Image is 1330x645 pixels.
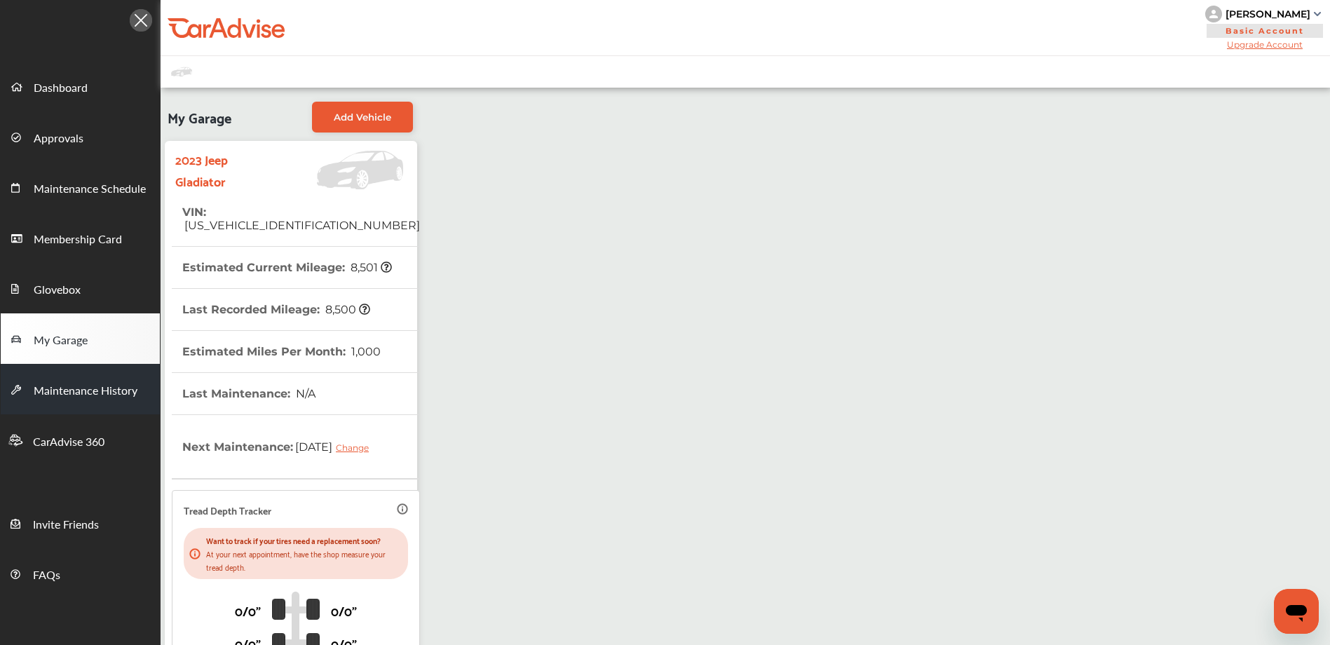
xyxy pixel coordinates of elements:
[182,331,381,372] th: Estimated Miles Per Month :
[1,111,160,162] a: Approvals
[1,61,160,111] a: Dashboard
[182,415,379,478] th: Next Maintenance :
[33,516,99,534] span: Invite Friends
[34,281,81,299] span: Glovebox
[293,429,379,464] span: [DATE]
[168,102,231,133] span: My Garage
[1,364,160,414] a: Maintenance History
[33,433,104,451] span: CarAdvise 360
[182,247,392,288] th: Estimated Current Mileage :
[206,547,402,573] p: At your next appointment, have the shop measure your tread depth.
[348,261,392,274] span: 8,501
[1314,12,1321,16] img: sCxJUJ+qAmfqhQGDUl18vwLg4ZYJ6CxN7XmbOMBAAAAAElFTkSuQmCC
[182,191,420,246] th: VIN :
[130,9,152,32] img: Icon.5fd9dcc7.svg
[175,148,271,191] strong: 2023 Jeep Gladiator
[34,332,88,350] span: My Garage
[182,219,420,232] span: [US_VEHICLE_IDENTIFICATION_NUMBER]
[34,79,88,97] span: Dashboard
[1,263,160,313] a: Glovebox
[323,303,370,316] span: 8,500
[294,387,315,400] span: N/A
[1274,589,1319,634] iframe: Button to launch messaging window
[34,130,83,148] span: Approvals
[271,151,410,189] img: Vehicle
[349,345,381,358] span: 1,000
[312,102,413,133] a: Add Vehicle
[1,162,160,212] a: Maintenance Schedule
[182,289,370,330] th: Last Recorded Mileage :
[1,212,160,263] a: Membership Card
[33,566,60,585] span: FAQs
[171,63,192,81] img: placeholder_car.fcab19be.svg
[182,373,315,414] th: Last Maintenance :
[1226,8,1310,20] div: [PERSON_NAME]
[34,231,122,249] span: Membership Card
[1205,39,1324,50] span: Upgrade Account
[235,599,261,621] p: 0/0"
[34,180,146,198] span: Maintenance Schedule
[334,111,391,123] span: Add Vehicle
[206,534,402,547] p: Want to track if your tires need a replacement soon?
[331,599,357,621] p: 0/0"
[34,382,137,400] span: Maintenance History
[1205,6,1222,22] img: knH8PDtVvWoAbQRylUukY18CTiRevjo20fAtgn5MLBQj4uumYvk2MzTtcAIzfGAtb1XOLVMAvhLuqoNAbL4reqehy0jehNKdM...
[184,502,271,518] p: Tread Depth Tracker
[1207,24,1323,38] span: Basic Account
[1,313,160,364] a: My Garage
[336,442,376,453] div: Change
